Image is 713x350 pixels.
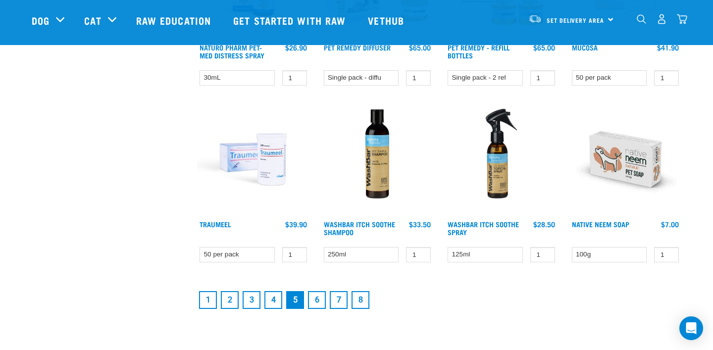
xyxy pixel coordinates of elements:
a: Naturo Pharm Pet-Med Distress Spray [200,46,264,57]
img: home-icon@2x.png [677,14,687,24]
a: Page 5 [286,291,304,309]
img: Wash Bar Itch Soothe Shampoo [321,103,434,216]
div: $33.50 [409,220,431,228]
div: $65.00 [533,44,555,51]
a: Vethub [358,0,416,40]
img: van-moving.png [528,14,542,23]
input: 1 [406,247,431,262]
a: Cat [84,13,101,28]
a: Pet Remedy - Refill Bottles [448,46,509,57]
a: Goto page 6 [308,291,326,309]
div: Open Intercom Messenger [679,316,703,340]
div: $39.90 [285,220,307,228]
img: Wash Bar Itch Soothe Topical Spray [445,103,558,216]
a: Goto page 8 [352,291,369,309]
img: user.png [657,14,667,24]
a: WashBar Itch Soothe Spray [448,222,519,234]
a: Goto page 4 [264,291,282,309]
a: Get started with Raw [223,0,358,40]
a: WashBar Itch Soothe Shampoo [324,222,395,234]
a: Goto page 7 [330,291,348,309]
div: $28.50 [533,220,555,228]
input: 1 [530,247,555,262]
input: 1 [282,70,307,86]
img: RE Product Shoot 2023 Nov8644 [197,103,309,216]
a: Pet Remedy Diffuser [324,46,391,49]
input: 1 [654,247,679,262]
a: Goto page 3 [243,291,260,309]
img: home-icon-1@2x.png [637,14,646,24]
div: $7.00 [661,220,679,228]
img: Organic neem pet soap bar 100g green trading [569,103,682,216]
a: Dog [32,13,50,28]
input: 1 [282,247,307,262]
a: Raw Education [126,0,223,40]
a: Goto page 2 [221,291,239,309]
a: Native Neem Soap [572,222,629,226]
a: Goto page 1 [199,291,217,309]
div: $65.00 [409,44,431,51]
div: $26.90 [285,44,307,51]
input: 1 [406,70,431,86]
input: 1 [654,70,679,86]
a: Traumeel [200,222,231,226]
a: Mucosa [572,46,598,49]
input: 1 [530,70,555,86]
span: Set Delivery Area [547,18,604,22]
nav: pagination [197,289,681,311]
div: $41.90 [657,44,679,51]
